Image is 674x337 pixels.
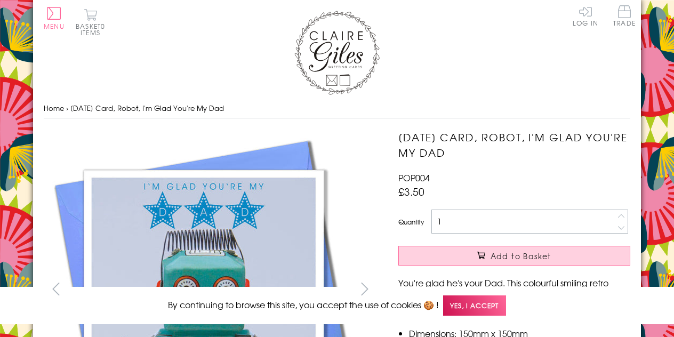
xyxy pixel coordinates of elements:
[398,217,424,227] label: Quantity
[44,7,65,29] button: Menu
[613,5,636,26] span: Trade
[44,277,68,301] button: prev
[44,21,65,31] span: Menu
[398,184,424,199] span: £3.50
[353,277,377,301] button: next
[613,5,636,28] a: Trade
[294,11,380,95] img: Claire Giles Greetings Cards
[70,103,224,113] span: [DATE] Card, Robot, I'm Glad You're My Dad
[398,276,630,315] p: You're glad he's your Dad. This colourful smiling retro robot definitely agrees. This cute card c...
[398,246,630,266] button: Add to Basket
[491,251,551,261] span: Add to Basket
[44,103,64,113] a: Home
[573,5,598,26] a: Log In
[443,295,506,316] span: Yes, I accept
[66,103,68,113] span: ›
[398,130,630,161] h1: [DATE] Card, Robot, I'm Glad You're My Dad
[81,21,105,37] span: 0 items
[398,171,430,184] span: POP004
[44,98,630,119] nav: breadcrumbs
[76,9,105,36] button: Basket0 items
